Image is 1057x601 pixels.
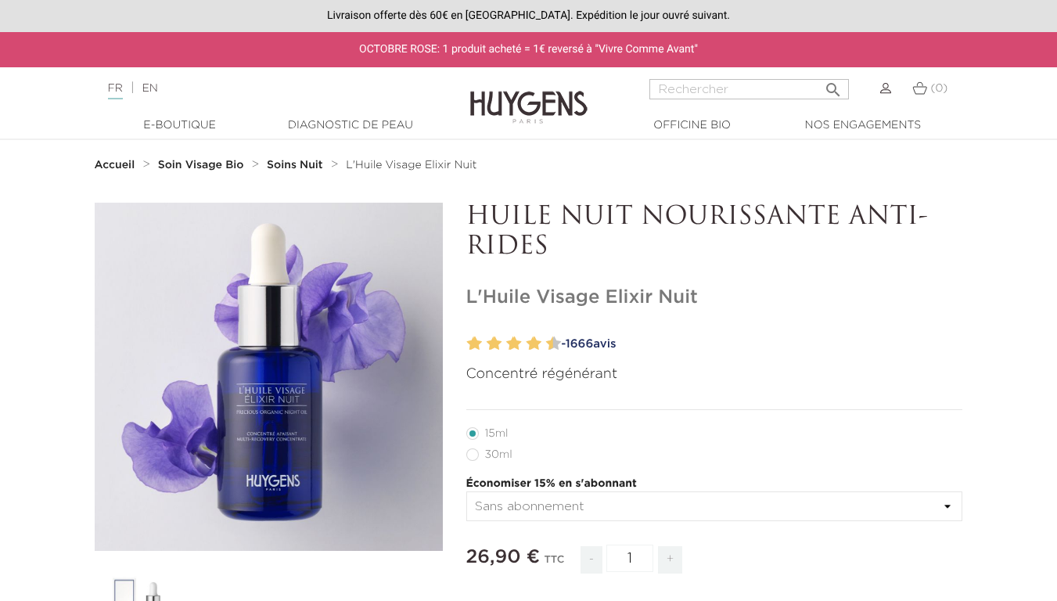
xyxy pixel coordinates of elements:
input: Quantité [606,545,653,572]
button:  [819,74,847,95]
span: 26,90 € [466,548,541,567]
a: EN [142,83,157,94]
a: E-Boutique [102,117,258,134]
span: + [658,546,683,574]
label: 1 [464,333,469,355]
a: Officine Bio [614,117,771,134]
label: 15ml [466,427,527,440]
span: L'Huile Visage Elixir Nuit [346,160,476,171]
span: 1666 [566,338,593,350]
span: (0) [930,83,947,94]
label: 3 [484,333,489,355]
img: Huygens [470,66,588,126]
h1: L'Huile Visage Elixir Nuit [466,286,963,309]
input: Rechercher [649,79,849,99]
p: Économiser 15% en s'abonnant [466,476,963,492]
p: Concentré régénérant [466,364,963,385]
p: HUILE NUIT NOURISSANTE ANTI-RIDES [466,203,963,263]
strong: Soin Visage Bio [158,160,244,171]
div: | [100,79,429,98]
label: 6 [510,333,522,355]
a: -1666avis [556,333,963,356]
span: - [581,546,602,574]
label: 10 [549,333,561,355]
strong: Accueil [95,160,135,171]
a: L'Huile Visage Elixir Nuit [346,159,476,171]
label: 30ml [466,448,531,461]
label: 2 [470,333,482,355]
label: 4 [490,333,502,355]
a: Nos engagements [785,117,941,134]
label: 8 [530,333,541,355]
label: 7 [523,333,528,355]
label: 5 [503,333,509,355]
label: 9 [543,333,548,355]
a: Soin Visage Bio [158,159,248,171]
i:  [824,76,843,95]
a: Soins Nuit [267,159,326,171]
a: Accueil [95,159,138,171]
a: Diagnostic de peau [272,117,429,134]
a: FR [108,83,123,99]
div: TTC [544,543,564,585]
strong: Soins Nuit [267,160,323,171]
